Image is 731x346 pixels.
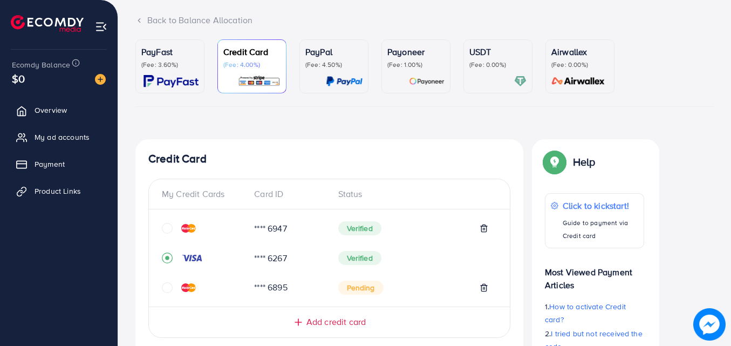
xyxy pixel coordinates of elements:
p: PayFast [141,45,199,58]
img: logo [11,15,84,32]
a: Payment [8,153,110,175]
p: (Fee: 1.00%) [387,60,445,69]
img: card [514,75,527,87]
span: Payment [35,159,65,169]
span: Verified [338,251,381,265]
img: menu [95,21,107,33]
span: $0 [12,71,25,86]
p: (Fee: 0.00%) [551,60,609,69]
p: (Fee: 0.00%) [469,60,527,69]
p: Guide to payment via Credit card [563,216,638,242]
p: 1. [545,300,644,326]
span: Product Links [35,186,81,196]
p: USDT [469,45,527,58]
span: Verified [338,221,381,235]
p: Click to kickstart! [563,199,638,212]
h4: Credit Card [148,152,510,166]
img: card [409,75,445,87]
p: (Fee: 3.60%) [141,60,199,69]
div: My Credit Cards [162,188,245,200]
span: Add credit card [306,316,366,328]
img: credit [181,254,203,262]
p: (Fee: 4.00%) [223,60,281,69]
img: credit [181,283,196,292]
svg: circle [162,223,173,234]
a: My ad accounts [8,126,110,148]
div: Back to Balance Allocation [135,14,714,26]
a: Overview [8,99,110,121]
img: credit [181,224,196,233]
span: How to activate Credit card? [545,301,626,325]
img: image [693,308,726,341]
img: card [144,75,199,87]
img: card [238,75,281,87]
div: Card ID [245,188,329,200]
p: Most Viewed Payment Articles [545,257,644,291]
span: Overview [35,105,67,116]
p: (Fee: 4.50%) [305,60,363,69]
p: PayPal [305,45,363,58]
img: Popup guide [545,152,564,172]
p: Airwallex [551,45,609,58]
p: Credit Card [223,45,281,58]
span: Pending [338,281,384,295]
img: card [548,75,609,87]
svg: circle [162,282,173,293]
span: Ecomdy Balance [12,59,70,70]
div: Status [330,188,497,200]
a: Product Links [8,180,110,202]
img: card [326,75,363,87]
p: Payoneer [387,45,445,58]
span: My ad accounts [35,132,90,143]
img: image [95,74,106,85]
svg: record circle [162,253,173,263]
p: Help [573,155,596,168]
